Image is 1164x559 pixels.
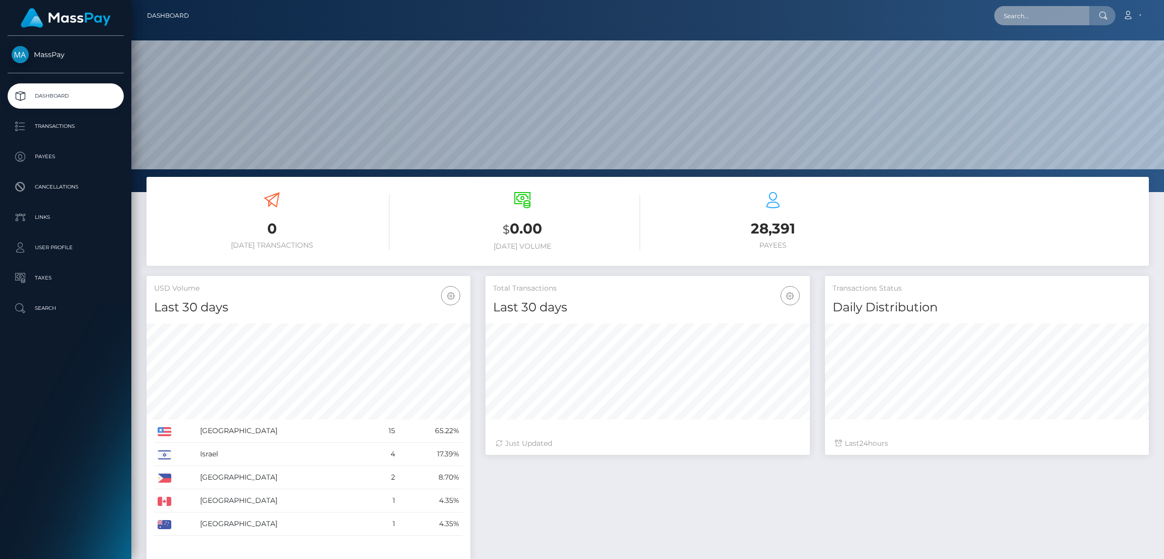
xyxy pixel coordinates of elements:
img: US.png [158,427,171,436]
a: Payees [8,144,124,169]
td: [GEOGRAPHIC_DATA] [197,489,370,513]
img: MassPay [12,46,29,63]
a: Taxes [8,265,124,291]
h6: [DATE] Transactions [154,241,390,250]
p: Cancellations [12,179,120,195]
h5: Transactions Status [833,284,1141,294]
h4: Last 30 days [493,299,802,316]
td: [GEOGRAPHIC_DATA] [197,420,370,443]
img: MassPay Logo [21,8,111,28]
p: Search [12,301,120,316]
a: User Profile [8,235,124,260]
td: 65.22% [399,420,463,443]
a: Cancellations [8,174,124,200]
p: Taxes [12,270,120,286]
td: 4.35% [399,513,463,536]
a: Transactions [8,114,124,139]
td: 1 [370,489,399,513]
td: 17.39% [399,443,463,466]
td: [GEOGRAPHIC_DATA] [197,513,370,536]
span: MassPay [8,50,124,59]
td: 2 [370,466,399,489]
img: IL.png [158,450,171,459]
span: 24 [859,439,868,448]
h3: 0 [154,219,390,239]
td: 8.70% [399,466,463,489]
h6: [DATE] Volume [405,242,640,251]
p: Dashboard [12,88,120,104]
img: PH.png [158,474,171,483]
a: Dashboard [8,83,124,109]
td: 4 [370,443,399,466]
input: Search... [994,6,1089,25]
h4: Daily Distribution [833,299,1141,316]
p: Links [12,210,120,225]
td: 4.35% [399,489,463,513]
h3: 0.00 [405,219,640,240]
h4: Last 30 days [154,299,463,316]
td: [GEOGRAPHIC_DATA] [197,466,370,489]
div: Last hours [835,438,1139,449]
a: Search [8,296,124,321]
small: $ [503,222,510,237]
p: Transactions [12,119,120,134]
p: Payees [12,149,120,164]
div: Just Updated [496,438,799,449]
a: Links [8,205,124,230]
img: AU.png [158,520,171,529]
img: CA.png [158,497,171,506]
p: User Profile [12,240,120,255]
a: Dashboard [147,5,189,26]
h5: Total Transactions [493,284,802,294]
td: 15 [370,420,399,443]
h5: USD Volume [154,284,463,294]
h6: Payees [655,241,891,250]
td: Israel [197,443,370,466]
td: 1 [370,513,399,536]
h3: 28,391 [655,219,891,239]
